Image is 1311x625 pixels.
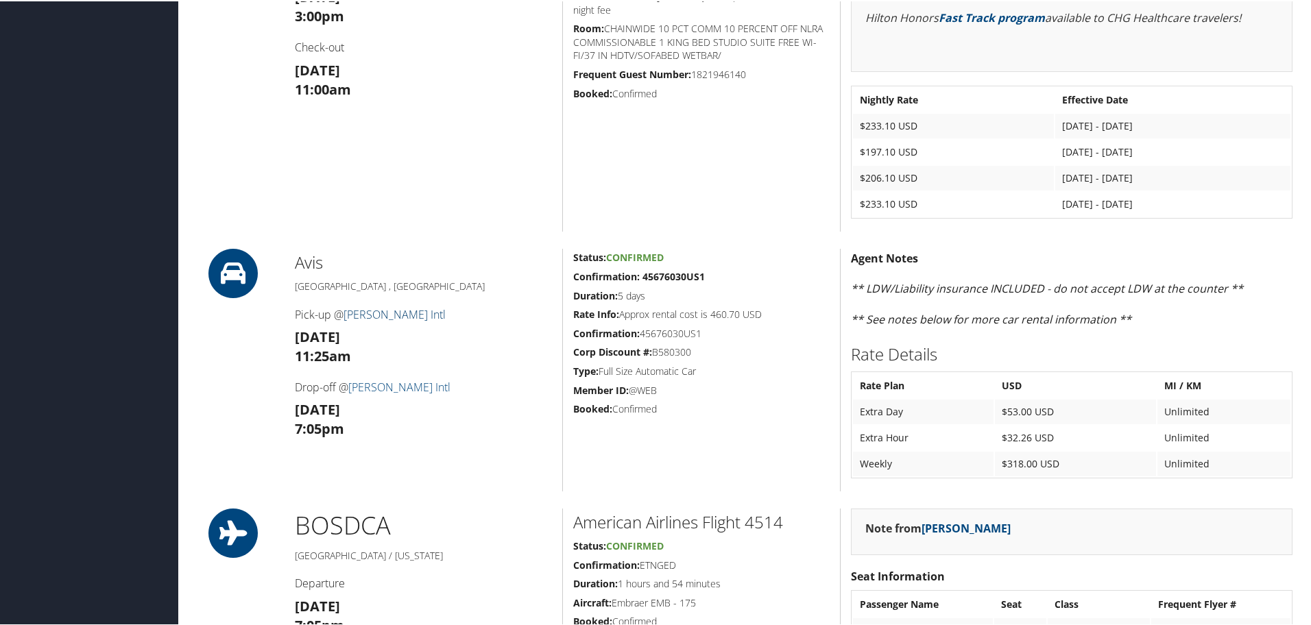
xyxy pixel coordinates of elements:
[853,164,1054,189] td: $206.10 USD
[573,326,640,339] strong: Confirmation:
[1055,138,1290,163] td: [DATE] - [DATE]
[573,363,599,376] strong: Type:
[995,372,1156,397] th: USD
[1151,591,1290,615] th: Frequent Flyer #
[573,86,830,99] h5: Confirmed
[851,341,1292,365] h2: Rate Details
[295,326,340,345] strong: [DATE]
[573,595,830,609] h5: Embraer EMB - 175
[573,21,830,61] h5: CHAINWIDE 10 PCT COMM 10 PERCENT OFF NLRA COMMISSIONABLE 1 KING BED STUDIO SUITE FREE WI-FI/37 IN...
[1157,372,1290,397] th: MI / KM
[995,424,1156,449] td: $32.26 USD
[851,249,918,265] strong: Agent Notes
[573,306,830,320] h5: Approx rental cost is 460.70 USD
[573,86,612,99] strong: Booked:
[853,450,994,475] td: Weekly
[573,66,830,80] h5: 1821946140
[295,278,552,292] h5: [GEOGRAPHIC_DATA] , [GEOGRAPHIC_DATA]
[851,280,1243,295] em: ** LDW/Liability insurance INCLUDED - do not accept LDW at the counter **
[573,306,619,319] strong: Rate Info:
[1055,86,1290,111] th: Effective Date
[295,574,552,589] h4: Departure
[295,249,552,273] h2: Avis
[573,344,652,357] strong: Corp Discount #:
[295,548,552,561] h5: [GEOGRAPHIC_DATA] / [US_STATE]
[1157,424,1290,449] td: Unlimited
[295,306,552,321] h4: Pick-up @
[994,591,1046,615] th: Seat
[853,424,994,449] td: Extra Hour
[295,38,552,53] h4: Check-out
[295,378,552,393] h4: Drop-off @
[865,519,1011,535] strong: Note from
[573,538,606,551] strong: Status:
[851,310,1131,326] em: ** See notes below for more car rental information **
[573,595,612,608] strong: Aircraft:
[295,399,340,417] strong: [DATE]
[922,519,1011,535] a: [PERSON_NAME]
[344,306,446,321] a: [PERSON_NAME] Intl
[573,363,830,377] h5: Full Size Automatic Car
[295,60,340,78] strong: [DATE]
[295,345,351,364] strong: 11:25am
[853,591,993,615] th: Passenger Name
[853,398,994,423] td: Extra Day
[573,576,830,589] h5: 1 hours and 54 minutes
[295,5,344,24] strong: 3:00pm
[573,21,604,34] strong: Room:
[995,398,1156,423] td: $53.00 USD
[851,567,945,583] strong: Seat Information
[853,86,1054,111] th: Nightly Rate
[853,138,1054,163] td: $197.10 USD
[573,344,830,358] h5: B580300
[295,79,351,97] strong: 11:00am
[606,249,664,262] span: Confirmed
[573,557,830,571] h5: ETNGED
[1055,112,1290,137] td: [DATE] - [DATE]
[853,372,994,397] th: Rate Plan
[573,509,830,532] h2: American Airlines Flight 4514
[1055,164,1290,189] td: [DATE] - [DATE]
[573,326,830,339] h5: 45676030US1
[573,557,640,570] strong: Confirmation:
[573,382,629,395] strong: Member ID:
[295,418,344,437] strong: 7:05pm
[573,401,830,415] h5: Confirmed
[939,9,1045,24] a: Fast Track program
[995,450,1156,475] td: $318.00 USD
[573,288,618,301] strong: Duration:
[1157,450,1290,475] td: Unlimited
[1055,191,1290,215] td: [DATE] - [DATE]
[1157,398,1290,423] td: Unlimited
[573,288,830,302] h5: 5 days
[573,249,606,262] strong: Status:
[573,66,691,79] strong: Frequent Guest Number:
[865,9,1241,24] em: Hilton Honors available to CHG Healthcare travelers!
[573,269,705,282] strong: Confirmation: 45676030US1
[573,401,612,414] strong: Booked:
[573,382,830,396] h5: @WEB
[853,191,1054,215] td: $233.10 USD
[295,507,552,541] h1: BOS DCA
[853,112,1054,137] td: $233.10 USD
[606,538,664,551] span: Confirmed
[1048,591,1151,615] th: Class
[348,378,450,393] a: [PERSON_NAME] Intl
[295,596,340,614] strong: [DATE]
[573,576,618,589] strong: Duration:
